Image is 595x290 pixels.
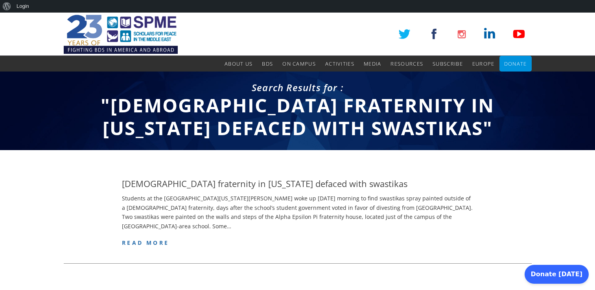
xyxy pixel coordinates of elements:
span: BDS [262,60,273,67]
a: read more [122,239,169,246]
a: BDS [262,56,273,72]
a: On Campus [282,56,316,72]
a: Media [364,56,381,72]
div: Search Results for : [64,81,532,94]
span: Europe [472,60,495,67]
span: Media [364,60,381,67]
span: "[DEMOGRAPHIC_DATA] fraternity in [US_STATE] defaced with swastikas" [101,92,494,141]
span: Subscribe [433,60,463,67]
p: Students at the [GEOGRAPHIC_DATA][US_STATE][PERSON_NAME] woke up [DATE] morning to find swastikas... [122,194,473,231]
span: About Us [225,60,252,67]
img: SPME [64,13,178,56]
a: Donate [504,56,527,72]
span: Donate [504,60,527,67]
h4: [DEMOGRAPHIC_DATA] fraternity in [US_STATE] defaced with swastikas [122,178,407,190]
a: Subscribe [433,56,463,72]
a: About Us [225,56,252,72]
span: Resources [391,60,423,67]
span: Activities [325,60,354,67]
a: Europe [472,56,495,72]
a: Activities [325,56,354,72]
a: Resources [391,56,423,72]
span: On Campus [282,60,316,67]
